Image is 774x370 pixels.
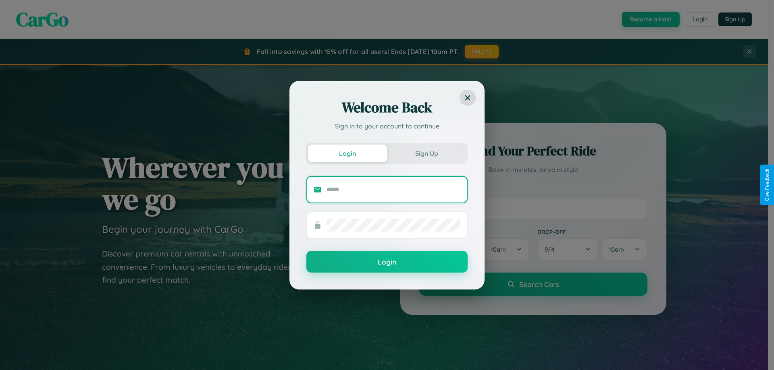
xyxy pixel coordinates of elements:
[306,121,468,131] p: Sign in to your account to continue
[308,145,387,162] button: Login
[764,169,770,201] div: Give Feedback
[306,98,468,117] h2: Welcome Back
[306,251,468,273] button: Login
[387,145,466,162] button: Sign Up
